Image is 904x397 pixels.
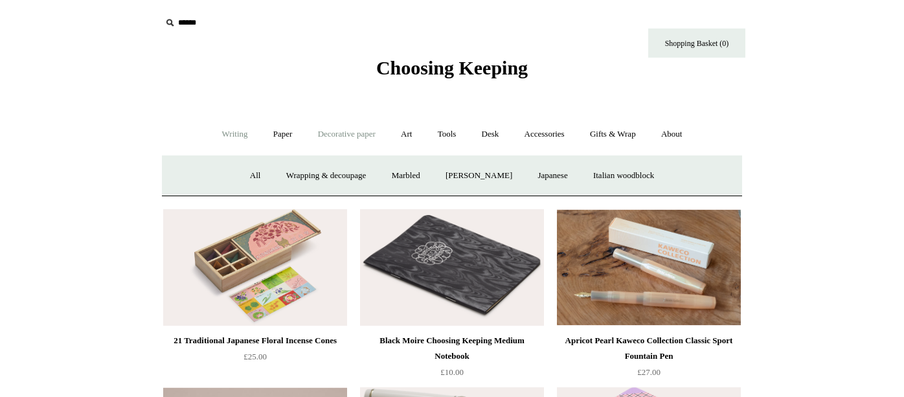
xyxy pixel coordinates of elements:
a: Gifts & Wrap [578,117,648,152]
span: £25.00 [243,352,267,361]
span: £27.00 [637,367,661,377]
a: About [650,117,694,152]
a: Desk [470,117,511,152]
div: 21 Traditional Japanese Floral Incense Cones [166,333,344,348]
a: Shopping Basket (0) [648,28,745,58]
span: £10.00 [440,367,464,377]
a: Marbled [380,159,432,193]
a: Decorative paper [306,117,387,152]
a: 21 Traditional Japanese Floral Incense Cones £25.00 [163,333,347,386]
span: Choosing Keeping [376,57,528,78]
a: Apricot Pearl Kaweco Collection Classic Sport Fountain Pen Apricot Pearl Kaweco Collection Classi... [557,209,741,326]
img: 21 Traditional Japanese Floral Incense Cones [163,209,347,326]
img: Black Moire Choosing Keeping Medium Notebook [360,209,544,326]
a: Italian woodblock [582,159,666,193]
a: Paper [262,117,304,152]
a: Black Moire Choosing Keeping Medium Notebook Black Moire Choosing Keeping Medium Notebook [360,209,544,326]
a: 21 Traditional Japanese Floral Incense Cones 21 Traditional Japanese Floral Incense Cones [163,209,347,326]
a: Black Moire Choosing Keeping Medium Notebook £10.00 [360,333,544,386]
a: Art [389,117,424,152]
a: All [238,159,273,193]
a: Apricot Pearl Kaweco Collection Classic Sport Fountain Pen £27.00 [557,333,741,386]
div: Black Moire Choosing Keeping Medium Notebook [363,333,541,364]
a: Writing [210,117,260,152]
div: Apricot Pearl Kaweco Collection Classic Sport Fountain Pen [560,333,738,364]
a: [PERSON_NAME] [434,159,524,193]
a: Japanese [526,159,579,193]
a: Accessories [513,117,576,152]
a: Wrapping & decoupage [275,159,378,193]
a: Tools [426,117,468,152]
img: Apricot Pearl Kaweco Collection Classic Sport Fountain Pen [557,209,741,326]
a: Choosing Keeping [376,67,528,76]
